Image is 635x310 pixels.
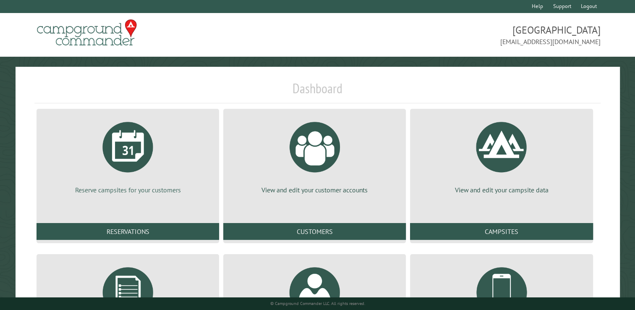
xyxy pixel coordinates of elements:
p: View and edit your campsite data [420,185,583,194]
h1: Dashboard [34,80,601,103]
a: Campsites [410,223,593,240]
a: Customers [223,223,406,240]
a: Reserve campsites for your customers [47,116,209,194]
span: [GEOGRAPHIC_DATA] [EMAIL_ADDRESS][DOMAIN_NAME] [318,23,601,47]
a: View and edit your campsite data [420,116,583,194]
p: Reserve campsites for your customers [47,185,209,194]
a: View and edit your customer accounts [233,116,396,194]
a: Reservations [37,223,219,240]
p: View and edit your customer accounts [233,185,396,194]
small: © Campground Commander LLC. All rights reserved. [270,301,365,306]
img: Campground Commander [34,16,139,49]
